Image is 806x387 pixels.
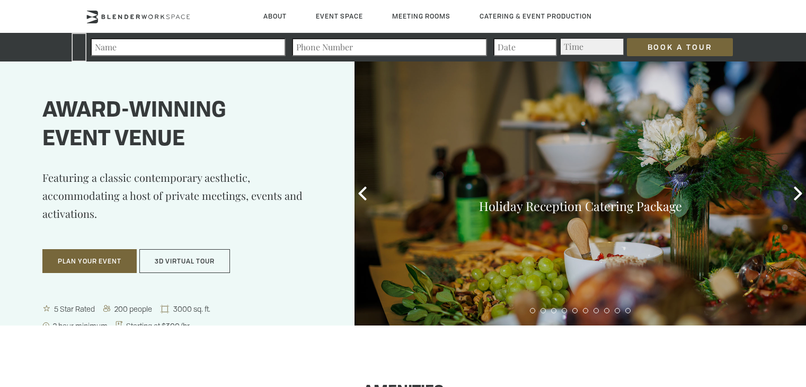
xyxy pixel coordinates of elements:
[171,304,214,314] span: 3000 sq. ft.
[91,38,286,56] input: Name
[124,321,193,331] span: Starting at $300/hr
[51,321,111,331] span: 2 hour minimum
[493,38,557,56] input: Date
[112,304,155,314] span: 200 people
[139,249,230,274] button: 3D Virtual Tour
[42,169,328,239] p: Featuring a classic contemporary aesthetic, accommodating a host of private meetings, events and ...
[292,38,487,56] input: Phone Number
[42,97,328,154] h1: Award-winning event venue
[627,38,733,56] input: Book a Tour
[52,304,98,314] span: 5 Star Rated
[479,198,682,214] a: Holiday Reception Catering Package
[42,249,137,274] button: Plan Your Event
